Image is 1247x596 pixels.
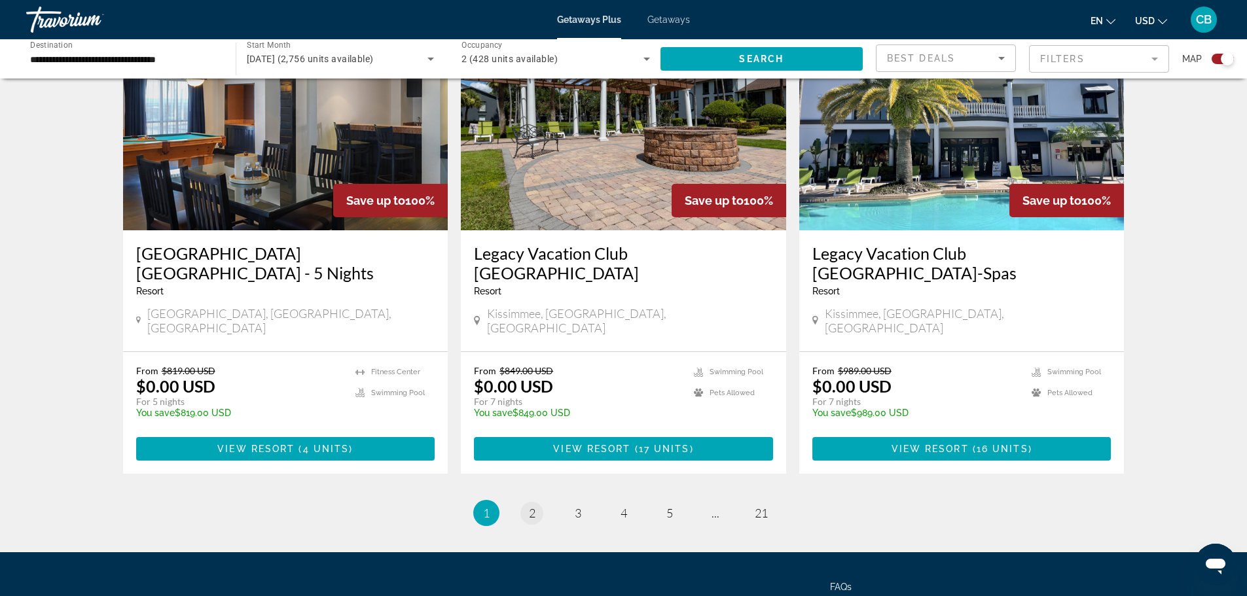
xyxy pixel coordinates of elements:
[969,444,1032,454] span: ( )
[474,437,773,461] button: View Resort(17 units)
[147,306,435,335] span: [GEOGRAPHIC_DATA], [GEOGRAPHIC_DATA], [GEOGRAPHIC_DATA]
[830,582,852,592] a: FAQs
[1187,6,1221,33] button: User Menu
[474,286,501,296] span: Resort
[136,365,158,376] span: From
[474,376,553,396] p: $0.00 USD
[123,500,1125,526] nav: Pagination
[217,444,295,454] span: View Resort
[303,444,350,454] span: 4 units
[123,21,448,230] img: RM79I01X.jpg
[136,286,164,296] span: Resort
[575,506,581,520] span: 3
[666,506,673,520] span: 5
[825,306,1111,335] span: Kissimmee, [GEOGRAPHIC_DATA], [GEOGRAPHIC_DATA]
[461,21,786,230] img: 8614E01X.jpg
[710,389,755,397] span: Pets Allowed
[1047,389,1093,397] span: Pets Allowed
[474,408,681,418] p: $849.00 USD
[630,444,693,454] span: ( )
[660,47,863,71] button: Search
[461,41,503,50] span: Occupancy
[812,396,1019,408] p: For 7 nights
[136,437,435,461] button: View Resort(4 units)
[647,14,690,25] a: Getaways
[247,41,291,50] span: Start Month
[371,389,425,397] span: Swimming Pool
[553,444,630,454] span: View Resort
[487,306,773,335] span: Kissimmee, [GEOGRAPHIC_DATA], [GEOGRAPHIC_DATA]
[371,368,420,376] span: Fitness Center
[1029,44,1169,73] button: Filter
[295,444,353,454] span: ( )
[474,396,681,408] p: For 7 nights
[1022,194,1081,207] span: Save up to
[892,444,969,454] span: View Resort
[1135,11,1167,30] button: Change currency
[483,506,490,520] span: 1
[136,243,435,283] a: [GEOGRAPHIC_DATA] [GEOGRAPHIC_DATA] - 5 Nights
[557,14,621,25] a: Getaways Plus
[710,368,763,376] span: Swimming Pool
[474,365,496,376] span: From
[136,408,343,418] p: $819.00 USD
[499,365,553,376] span: $849.00 USD
[812,408,851,418] span: You save
[639,444,690,454] span: 17 units
[812,286,840,296] span: Resort
[838,365,892,376] span: $989.00 USD
[1195,544,1237,586] iframe: Button to launch messaging window
[812,243,1111,283] a: Legacy Vacation Club [GEOGRAPHIC_DATA]-Spas
[162,365,215,376] span: $819.00 USD
[136,408,175,418] span: You save
[136,396,343,408] p: For 5 nights
[812,408,1019,418] p: $989.00 USD
[812,376,892,396] p: $0.00 USD
[685,194,744,207] span: Save up to
[474,243,773,283] a: Legacy Vacation Club [GEOGRAPHIC_DATA]
[1047,368,1101,376] span: Swimming Pool
[26,3,157,37] a: Travorium
[621,506,627,520] span: 4
[30,40,73,49] span: Destination
[136,376,215,396] p: $0.00 USD
[739,54,784,64] span: Search
[1009,184,1124,217] div: 100%
[333,184,448,217] div: 100%
[1196,13,1212,26] span: CB
[712,506,719,520] span: ...
[799,21,1125,230] img: 8615O01X.jpg
[346,194,405,207] span: Save up to
[755,506,768,520] span: 21
[977,444,1028,454] span: 16 units
[461,54,558,64] span: 2 (428 units available)
[1182,50,1202,68] span: Map
[672,184,786,217] div: 100%
[812,365,835,376] span: From
[887,53,955,63] span: Best Deals
[247,54,374,64] span: [DATE] (2,756 units available)
[529,506,535,520] span: 2
[887,50,1005,66] mat-select: Sort by
[812,437,1111,461] button: View Resort(16 units)
[1135,16,1155,26] span: USD
[1091,16,1103,26] span: en
[474,408,513,418] span: You save
[1091,11,1115,30] button: Change language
